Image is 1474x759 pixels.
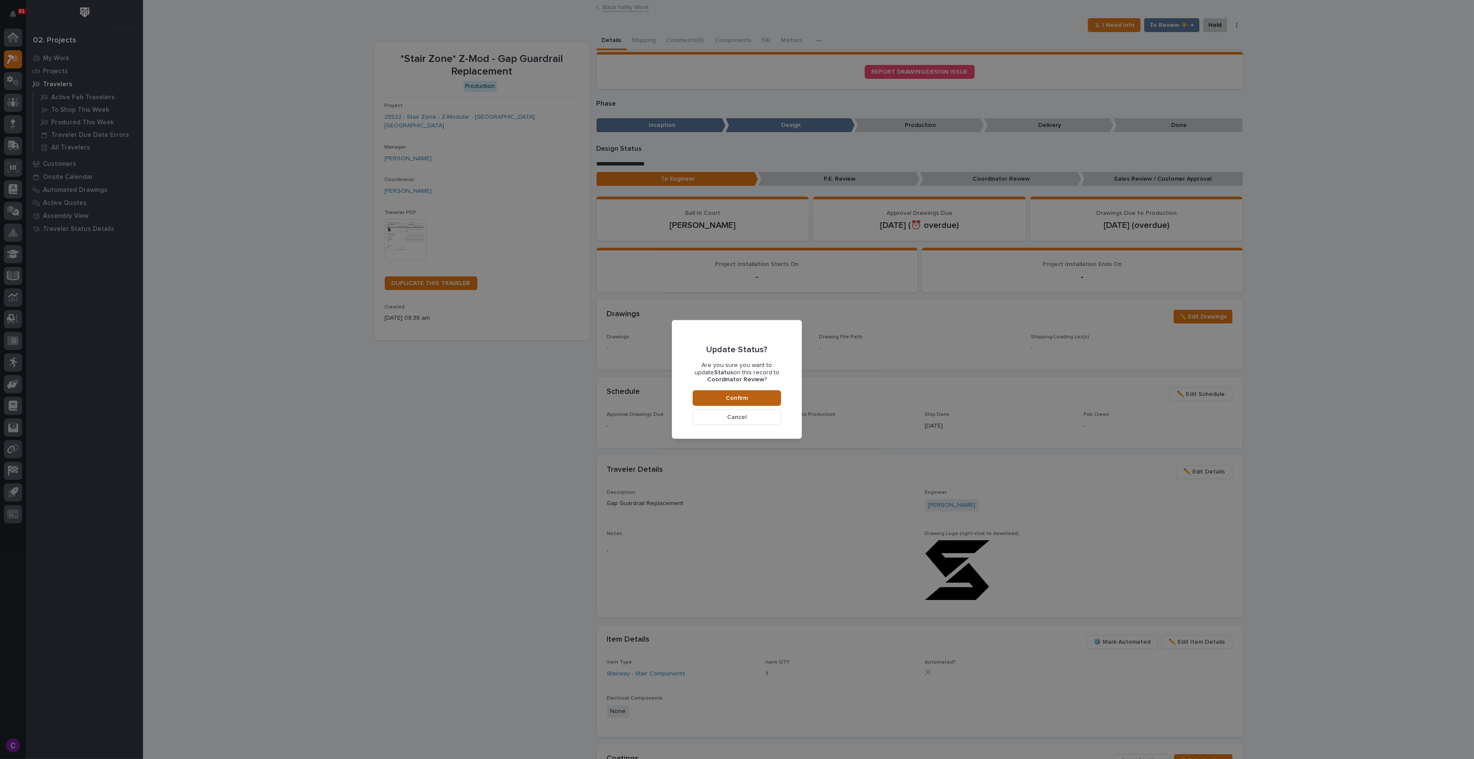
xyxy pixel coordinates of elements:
b: Coordinator Review [707,376,764,383]
span: Confirm [726,394,748,402]
button: Cancel [693,409,781,425]
b: Status [714,370,733,376]
p: Are you sure you want to update on this record to ? [693,362,781,383]
button: Confirm [693,390,781,406]
p: Update Status? [707,344,768,355]
span: Cancel [727,413,747,421]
